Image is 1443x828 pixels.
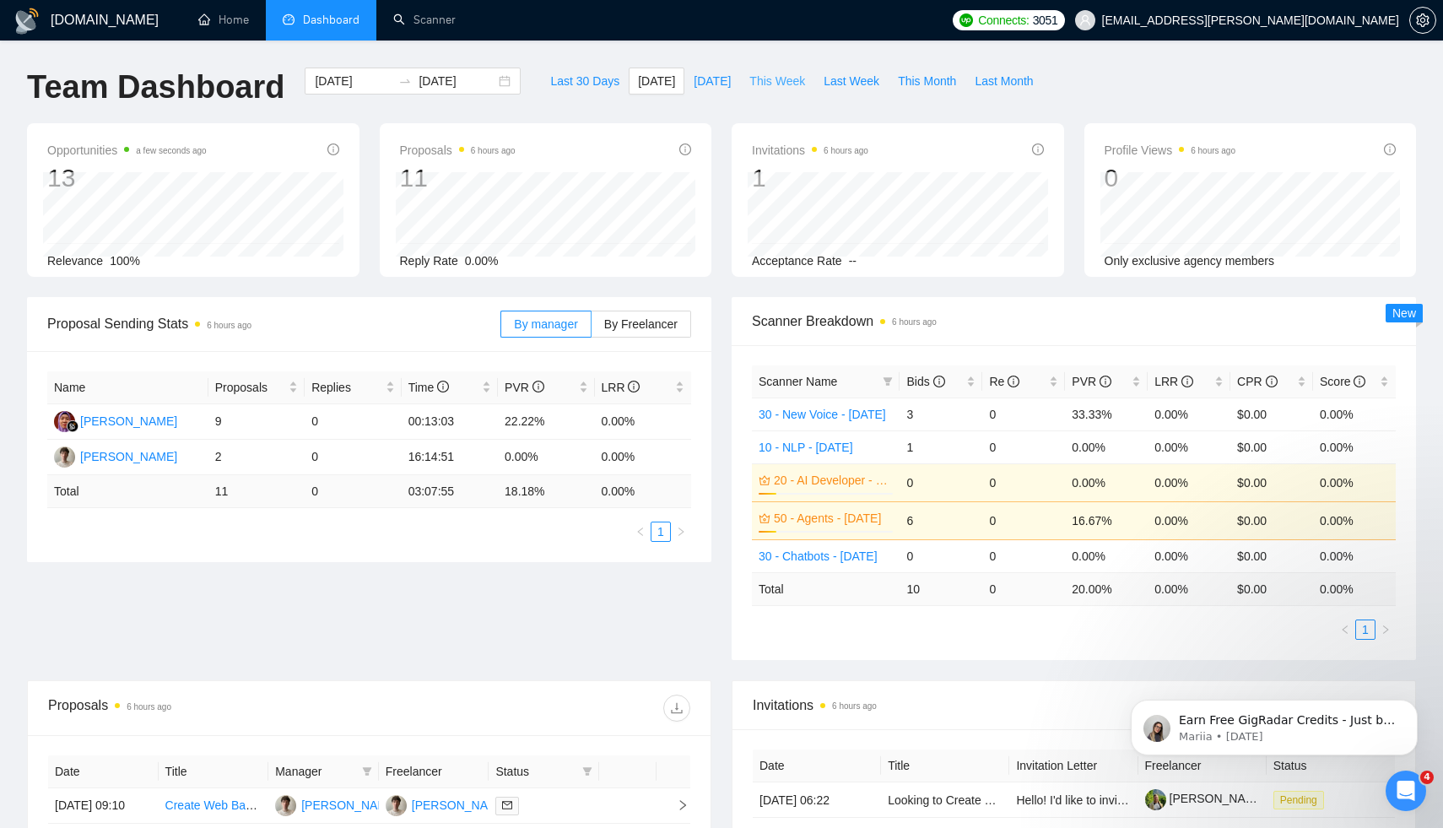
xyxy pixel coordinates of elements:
span: Only exclusive agency members [1105,254,1275,268]
img: OH [386,795,407,816]
span: Proposal Sending Stats [47,313,500,334]
img: c1H6qaiLk507m81Kel3qbCiFt8nt3Oz5Wf3V5ZPF-dbGF4vCaOe6p03OfXLTzabAEe [1145,789,1166,810]
span: filter [883,376,893,387]
span: PVR [1072,375,1111,388]
time: 6 hours ago [824,146,868,155]
td: Total [47,475,208,508]
span: info-circle [1032,143,1044,155]
div: 1 [752,162,868,194]
td: 6 [900,501,982,539]
span: Replies [311,378,381,397]
span: New [1392,306,1416,320]
span: Invitations [752,140,868,160]
time: 6 hours ago [471,146,516,155]
li: 1 [1355,620,1375,640]
span: right [1381,625,1391,635]
span: This Month [898,72,956,90]
span: Status [495,762,576,781]
li: 1 [651,522,671,542]
span: setting [1410,14,1435,27]
td: 0.00 % [1313,572,1396,605]
button: left [630,522,651,542]
span: info-circle [1384,143,1396,155]
span: info-circle [1266,376,1278,387]
td: 0 [900,539,982,572]
span: -- [849,254,857,268]
th: Date [48,755,159,788]
td: 0 [982,398,1065,430]
td: 0.00% [1148,501,1230,539]
span: Manager [275,762,355,781]
span: By Freelancer [604,317,678,331]
time: 6 hours ago [832,701,877,711]
td: 0.00 % [595,475,692,508]
span: PVR [505,381,544,394]
button: Last Month [965,68,1042,95]
span: [DATE] [694,72,731,90]
th: Invitation Letter [1009,750,1138,782]
span: Last Month [975,72,1033,90]
th: Title [881,750,1009,782]
td: [DATE] 09:10 [48,788,159,824]
td: 0 [900,463,982,501]
td: Create Web Based Software to manage property vacancies [159,788,269,824]
img: upwork-logo.png [959,14,973,27]
td: 0.00% [1313,539,1396,572]
span: info-circle [437,381,449,392]
td: 0 [982,463,1065,501]
time: a few seconds ago [136,146,206,155]
td: 0.00% [1313,501,1396,539]
span: Last Week [824,72,879,90]
span: CPR [1237,375,1277,388]
th: Title [159,755,269,788]
span: filter [359,759,376,784]
iframe: Intercom live chat [1386,771,1426,811]
span: Invitations [753,695,1395,716]
button: [DATE] [629,68,684,95]
span: 4 [1420,771,1434,784]
img: logo [14,8,41,35]
input: Start date [315,72,392,90]
td: 22.22% [498,404,594,440]
td: 0.00% [498,440,594,475]
td: 0.00% [1065,539,1148,572]
a: setting [1409,14,1436,27]
a: homeHome [198,13,249,27]
span: right [676,527,686,537]
span: Acceptance Rate [752,254,842,268]
td: 3 [900,398,982,430]
img: SM [54,411,75,432]
span: Time [408,381,449,394]
span: filter [579,759,596,784]
td: Total [752,572,900,605]
td: 0 [982,539,1065,572]
a: OH[PERSON_NAME] [275,798,398,811]
span: Profile Views [1105,140,1236,160]
td: 0.00% [1148,463,1230,501]
a: 1 [1356,620,1375,639]
a: [PERSON_NAME] [1145,792,1267,805]
td: 0.00% [1313,463,1396,501]
td: 0.00% [1313,430,1396,463]
a: 30 - Chatbots - [DATE] [759,549,878,563]
td: 0.00% [1313,398,1396,430]
a: 30 - New Voice - [DATE] [759,408,886,421]
a: OH[PERSON_NAME] [386,798,509,811]
span: Connects: [978,11,1029,30]
td: 20.00 % [1065,572,1148,605]
time: 6 hours ago [207,321,251,330]
td: 0.00% [1065,463,1148,501]
li: Next Page [671,522,691,542]
span: Relevance [47,254,103,268]
div: 0 [1105,162,1236,194]
td: 03:07:55 [402,475,498,508]
td: $0.00 [1230,463,1313,501]
span: Dashboard [303,13,359,27]
button: download [663,695,690,722]
td: Looking to Create a Workflow with Automation and Ai [881,782,1009,818]
span: left [635,527,646,537]
div: [PERSON_NAME] [80,447,177,466]
a: SM[PERSON_NAME] [54,414,177,427]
